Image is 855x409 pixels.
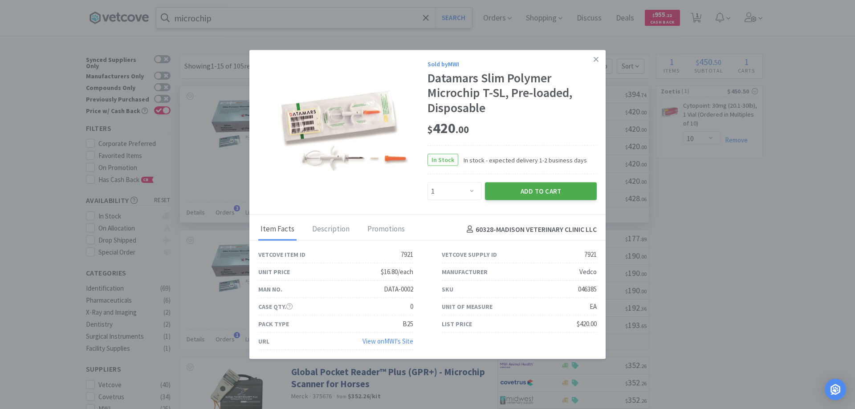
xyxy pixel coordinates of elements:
[258,250,305,259] div: Vetcove Item ID
[258,336,269,346] div: URL
[442,267,488,277] div: Manufacturer
[410,301,413,312] div: 0
[442,319,472,329] div: List Price
[258,267,290,277] div: Unit Price
[258,284,282,294] div: Man No.
[427,123,433,135] span: $
[365,219,407,241] div: Promotions
[485,182,597,200] button: Add to Cart
[427,119,469,137] span: 420
[442,250,497,259] div: Vetcove Supply ID
[258,319,289,329] div: Pack Type
[427,59,597,69] div: Sold by MWI
[577,319,597,329] div: $420.00
[427,70,597,115] div: Datamars Slim Polymer Microchip T-SL, Pre-loaded, Disposable
[578,284,597,295] div: 046385
[310,219,352,241] div: Description
[825,379,846,400] div: Open Intercom Messenger
[584,249,597,260] div: 7921
[463,224,597,235] h4: 60328 - MADISON VETERINARY CLINIC LLC
[401,249,413,260] div: 7921
[384,284,413,295] div: DATA-0002
[276,87,410,172] img: 784e67c301414e93b38146aa30d10c64_7921.png
[428,154,458,166] span: In Stock
[458,155,587,165] span: In stock - expected delivery 1-2 business days
[579,267,597,277] div: Vedco
[362,337,413,345] a: View onMWI's Site
[590,301,597,312] div: EA
[258,219,297,241] div: Item Facts
[456,123,469,135] span: . 00
[442,302,493,312] div: Unit of Measure
[258,302,293,312] div: Case Qty.
[403,319,413,329] div: B25
[381,267,413,277] div: $16.80/each
[442,284,453,294] div: SKU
